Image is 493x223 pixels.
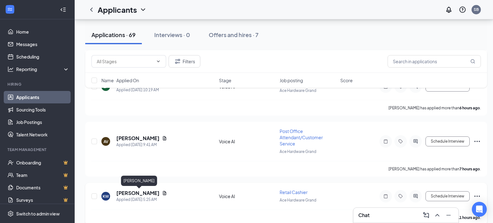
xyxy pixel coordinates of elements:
[209,31,258,39] div: Offers and hires · 7
[422,211,430,219] svg: ComposeMessage
[459,167,480,171] b: 7 hours ago
[388,55,481,68] input: Search in applications
[280,189,308,195] span: Retail Cashier
[16,156,69,169] a: OnboardingCrown
[421,210,431,220] button: ComposeMessage
[169,55,200,68] button: Filter Filters
[60,7,66,13] svg: Collapse
[101,77,139,83] span: Name · Applied On
[104,139,108,144] div: AV
[16,128,69,141] a: Talent Network
[470,59,475,64] svg: MagnifyingGlass
[116,197,167,203] div: Applied [DATE] 5:25 AM
[280,128,323,146] span: Post Office Attendant/Customer Service
[219,77,231,83] span: Stage
[474,7,479,12] div: SB
[472,202,487,217] div: Open Intercom Messenger
[121,176,157,186] div: [PERSON_NAME]
[7,6,13,12] svg: WorkstreamLogo
[473,192,481,200] svg: Ellipses
[116,142,167,148] div: Applied [DATE] 9:41 AM
[388,166,481,172] p: [PERSON_NAME] has applied more than .
[7,147,68,152] div: Team Management
[16,91,69,103] a: Applicants
[16,66,70,72] div: Reporting
[426,136,470,146] button: Schedule Interview
[7,82,68,87] div: Hiring
[16,181,69,194] a: DocumentsCrown
[382,139,389,144] svg: Note
[97,58,153,65] input: All Stages
[358,212,370,219] h3: Chat
[445,6,453,13] svg: Notifications
[154,31,190,39] div: Interviews · 0
[280,149,316,154] span: Ace Hardware Grand
[397,194,404,199] svg: Tag
[88,6,95,13] svg: ChevronLeft
[174,58,181,65] svg: Filter
[7,211,14,217] svg: Settings
[280,77,303,83] span: Job posting
[91,31,136,39] div: Applications · 69
[103,194,109,199] div: KW
[445,211,452,219] svg: Minimize
[16,103,69,116] a: Sourcing Tools
[16,116,69,128] a: Job Postings
[412,139,419,144] svg: ActiveChat
[116,190,160,197] h5: [PERSON_NAME]
[432,210,442,220] button: ChevronUp
[388,105,481,111] p: [PERSON_NAME] has applied more than .
[434,211,441,219] svg: ChevronUp
[444,210,453,220] button: Minimize
[16,26,69,38] a: Home
[16,194,69,206] a: SurveysCrown
[162,191,167,196] svg: Document
[382,194,389,199] svg: Note
[7,66,14,72] svg: Analysis
[98,4,137,15] h1: Applicants
[340,77,353,83] span: Score
[116,135,160,142] h5: [PERSON_NAME]
[139,6,147,13] svg: ChevronDown
[426,191,470,201] button: Schedule Interview
[457,215,480,220] b: 11 hours ago
[397,139,404,144] svg: Tag
[473,138,481,145] svg: Ellipses
[16,38,69,50] a: Messages
[219,193,276,199] div: Voice AI
[156,59,161,64] svg: ChevronDown
[162,136,167,141] svg: Document
[459,6,466,13] svg: QuestionInfo
[16,211,60,217] div: Switch to admin view
[16,50,69,63] a: Scheduling
[459,106,480,110] b: 6 hours ago
[280,198,316,202] span: Ace Hardware Grand
[219,138,276,145] div: Voice AI
[412,194,419,199] svg: ActiveChat
[16,169,69,181] a: TeamCrown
